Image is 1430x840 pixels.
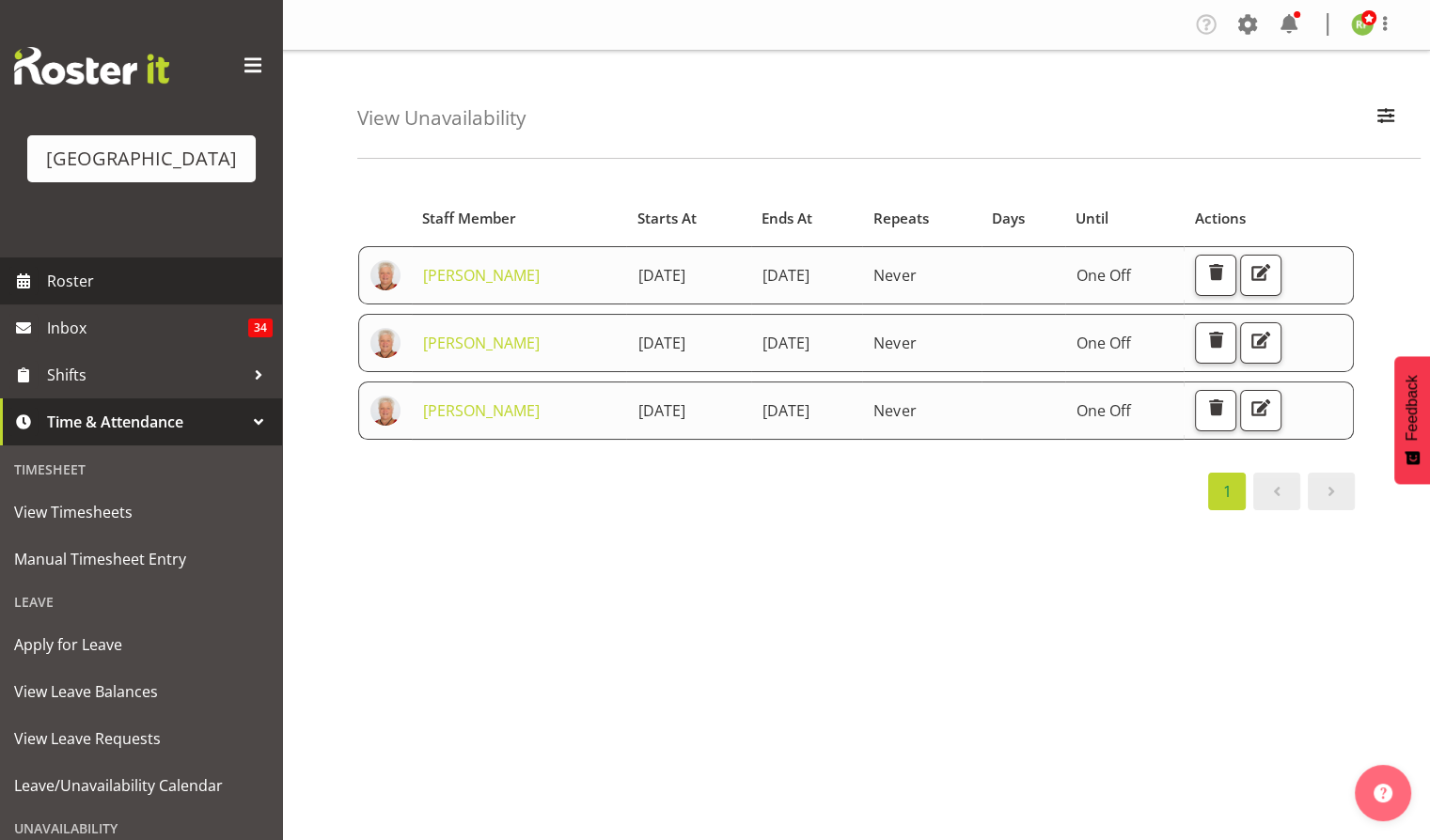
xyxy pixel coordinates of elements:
[14,47,169,85] img: Rosterit website logo
[637,333,684,353] span: [DATE]
[14,545,268,573] span: Manual Timesheet Entry
[423,265,540,286] a: [PERSON_NAME]
[423,333,540,353] a: [PERSON_NAME]
[47,314,248,342] span: Inbox
[1195,390,1236,431] button: Delete Unavailability
[637,400,684,421] span: [DATE]
[762,400,809,421] span: [DATE]
[14,630,268,659] span: Apply for Leave
[5,715,277,762] a: View Leave Requests
[5,621,277,668] a: Apply for Leave
[873,265,916,286] span: Never
[1195,255,1236,296] button: Delete Unavailability
[873,333,916,353] span: Never
[14,724,268,753] span: View Leave Requests
[1404,375,1421,441] span: Feedback
[992,208,1025,229] span: Days
[370,328,401,358] img: caro-richardsf41191db99ae0035d69c168f1ea46cd1.png
[47,408,244,436] span: Time & Attendance
[1076,265,1131,286] span: One Off
[47,267,273,295] span: Roster
[1366,98,1406,139] button: Filter Employees
[357,107,526,129] h4: View Unavailability
[14,498,268,526] span: View Timesheets
[14,677,268,706] span: View Leave Balances
[1394,356,1430,484] button: Feedback - Show survey
[5,450,277,489] div: Timesheet
[873,400,916,421] span: Never
[422,208,516,229] span: Staff Member
[370,260,401,290] img: caro-richardsf41191db99ae0035d69c168f1ea46cd1.png
[1195,322,1236,364] button: Delete Unavailability
[1076,208,1108,229] span: Until
[46,145,237,173] div: [GEOGRAPHIC_DATA]
[14,771,268,800] span: Leave/Unavailability Calendar
[873,208,929,229] span: Repeats
[762,265,809,286] span: [DATE]
[47,361,244,389] span: Shifts
[5,536,277,583] a: Manual Timesheet Entry
[637,265,684,286] span: [DATE]
[5,762,277,809] a: Leave/Unavailability Calendar
[5,583,277,621] div: Leave
[1076,333,1131,353] span: One Off
[5,668,277,715] a: View Leave Balances
[1240,390,1281,431] button: Edit Unavailability
[762,333,809,353] span: [DATE]
[1240,255,1281,296] button: Edit Unavailability
[5,489,277,536] a: View Timesheets
[370,396,401,426] img: caro-richardsf41191db99ae0035d69c168f1ea46cd1.png
[762,208,812,229] span: Ends At
[637,208,697,229] span: Starts At
[1195,208,1246,229] span: Actions
[1351,13,1374,36] img: richard-freeman9074.jpg
[1374,784,1392,802] img: help-xxl-2.png
[1076,400,1131,421] span: One Off
[1240,322,1281,364] button: Edit Unavailability
[423,400,540,421] a: [PERSON_NAME]
[248,319,273,337] span: 34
